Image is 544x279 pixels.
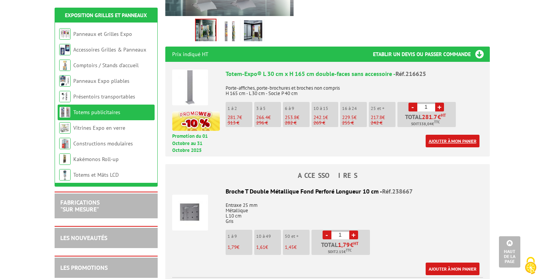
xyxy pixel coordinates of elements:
[59,28,71,40] img: Panneaux et Grilles Expo
[285,234,310,239] p: 50 et +
[228,106,252,111] p: 1 à 2
[59,75,71,87] img: Panneaux Expo pliables
[165,172,490,179] h4: ACCESSOIRES
[59,122,71,134] img: Vitrines Expo en verre
[73,77,129,84] a: Panneaux Expo pliables
[342,120,367,126] p: 255 €
[399,114,456,127] p: Total
[59,44,71,55] img: Accessoires Grilles & Panneaux
[59,169,71,181] img: Totems et Mâts LCD
[422,114,437,120] span: 281.7
[313,115,338,120] p: €
[228,234,252,239] p: 1 à 9
[59,138,71,149] img: Constructions modulaires
[228,245,252,250] p: €
[371,114,382,121] span: 217.8
[228,115,252,120] p: €
[60,198,100,213] a: FABRICATIONS"Sur Mesure"
[408,103,417,111] a: -
[220,20,239,44] img: totems_exposition_216625.jpg
[517,253,544,279] button: Cookies (fenêtre modale)
[338,242,350,248] span: 1,79
[521,256,540,275] img: Cookies (fenêtre modale)
[172,197,483,224] p: Entraxe 25 mm Métallique L 10 cm Gris
[419,121,432,127] span: 338,04
[499,236,520,268] a: Haut de la page
[73,156,119,163] a: Kakémonos Roll-up
[196,19,216,43] img: totem_exposition_l30cm_h165cm_simple_double_face_sans_accssoires_216625.jpg
[371,115,395,120] p: €
[285,120,310,126] p: 282 €
[313,114,325,121] span: 242.1
[73,46,146,53] a: Accessoires Grilles & Panneaux
[256,245,281,250] p: €
[328,249,352,255] span: Soit €
[172,111,220,131] img: promotion
[441,113,446,118] sup: HT
[73,171,119,178] a: Totems et Mâts LCD
[172,187,483,196] div: Broche T Double Métallique Fond Perforé Longueur 10 cm -
[60,234,107,242] a: LES NOUVEAUTÉS
[342,106,367,111] p: 16 à 24
[371,106,395,111] p: 25 et +
[426,263,479,275] a: Ajouter à mon panier
[437,114,441,120] span: €
[411,121,440,127] span: Soit €
[256,115,281,120] p: €
[342,115,367,120] p: €
[73,62,139,69] a: Comptoirs / Stands d'accueil
[172,195,208,231] img: Broche T Double Métallique Fond Perforé Longueur 10 cm
[313,120,338,126] p: 269 €
[371,120,395,126] p: 242 €
[59,60,71,71] img: Comptoirs / Stands d'accueil
[256,120,281,126] p: 296 €
[342,114,354,121] span: 229.5
[226,69,483,78] div: Totem-Expo® L 30 cm x H 165 cm double-faces sans accessoire -
[256,244,265,250] span: 1,61
[256,106,281,111] p: 3 à 5
[172,133,220,154] p: Promotion du 01 Octobre au 31 Octobre 2025
[73,93,135,100] a: Présentoirs transportables
[313,242,370,255] p: Total
[323,231,331,239] a: -
[59,106,71,118] img: Totems publicitaires
[338,242,358,248] span: €
[59,153,71,165] img: Kakémonos Roll-up
[172,47,208,62] p: Prix indiqué HT
[228,244,237,250] span: 1,79
[65,12,147,19] a: Exposition Grilles et Panneaux
[354,241,358,246] sup: HT
[228,120,252,126] p: 313 €
[285,114,297,121] span: 253.8
[256,114,268,121] span: 266.4
[346,248,352,252] sup: TTC
[73,124,125,131] a: Vitrines Expo en verre
[435,103,444,111] a: +
[349,231,358,239] a: +
[336,249,344,255] span: 2.15
[60,264,108,271] a: LES PROMOTIONS
[59,91,71,102] img: Présentoirs transportables
[434,120,440,124] sup: TTC
[373,47,490,62] h3: Etablir un devis ou passer commande
[285,245,310,250] p: €
[172,69,208,105] img: Totem-Expo® L 30 cm x H 165 cm double-faces sans accessoire
[73,140,133,147] a: Constructions modulaires
[226,80,483,96] p: Porte-affiches, porte-brochures et broches non compris H 165 cm - L 30 cm - Socle P 40 cm
[285,106,310,111] p: 6 à 9
[256,234,281,239] p: 10 à 49
[426,135,479,147] a: Ajouter à mon panier
[244,20,262,44] img: totem_exposition_l30cm_h165cm_simple_double_face_sans_accssoires_216625_1.jpg
[228,114,239,121] span: 281.7
[73,31,132,37] a: Panneaux et Grilles Expo
[285,115,310,120] p: €
[285,244,294,250] span: 1,45
[395,70,426,77] span: Réf.216625
[382,187,413,195] span: Réf.238667
[73,109,120,116] a: Totems publicitaires
[313,106,338,111] p: 10 à 15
